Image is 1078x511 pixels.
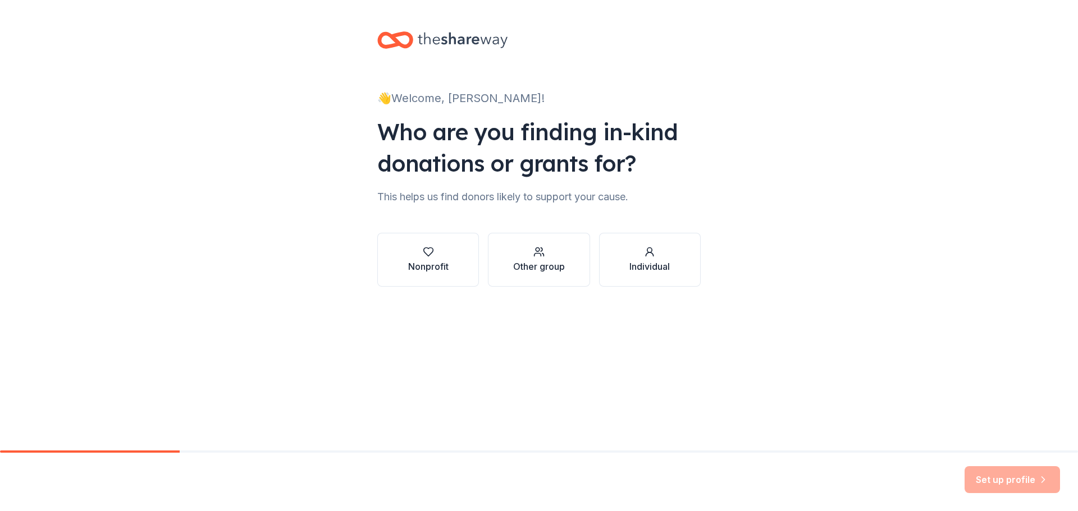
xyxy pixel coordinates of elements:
button: Nonprofit [377,233,479,287]
div: Individual [629,260,670,273]
div: Other group [513,260,565,273]
button: Other group [488,233,590,287]
div: 👋 Welcome, [PERSON_NAME]! [377,89,701,107]
div: Nonprofit [408,260,449,273]
div: Who are you finding in-kind donations or grants for? [377,116,701,179]
button: Individual [599,233,701,287]
div: This helps us find donors likely to support your cause. [377,188,701,206]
